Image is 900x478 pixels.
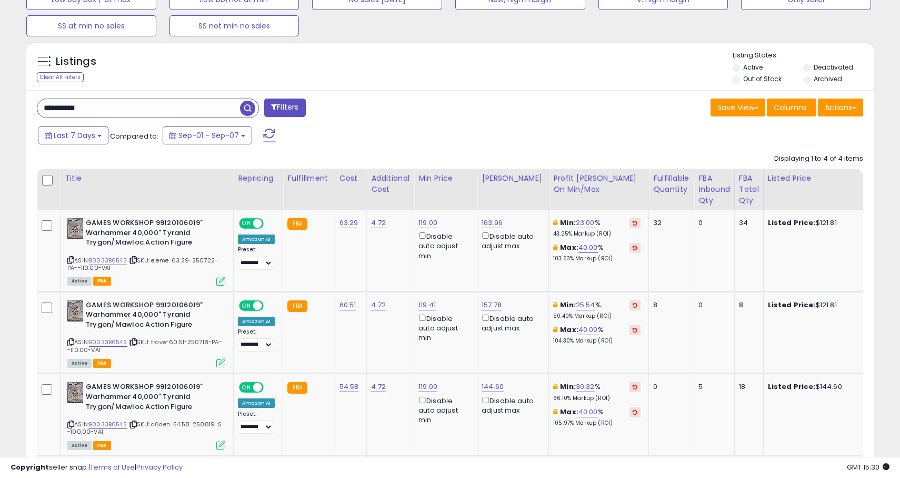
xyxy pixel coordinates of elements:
th: The percentage added to the cost of goods (COGS) that forms the calculator for Min & Max prices. [549,169,649,210]
b: Min: [560,382,576,392]
div: Preset: [238,328,275,352]
div: Repricing [238,173,278,184]
span: Last 7 Days [54,130,95,141]
div: Disable auto adjust min [418,230,469,261]
a: 4.72 [371,382,386,392]
div: FBA Total Qty [739,173,759,206]
a: 40.00 [578,242,598,253]
div: Fulfillable Quantity [653,173,689,195]
span: FBA [93,441,111,450]
div: $121.81 [768,300,855,310]
a: B0033B654S [89,338,127,347]
div: Disable auto adjust max [482,395,541,415]
div: ASIN: [67,218,225,285]
div: Min Price [418,173,473,184]
div: Amazon AI [238,235,275,244]
div: % [553,407,641,427]
button: Filters [264,99,305,117]
div: ASIN: [67,300,225,367]
b: GAMES WORKSHOP 99120106019" Warhammer 40,000" Tyranid Trygon/Mawloc Action Figure [86,382,214,414]
div: 8 [739,300,755,310]
a: 4.72 [371,218,386,228]
span: OFF [262,219,279,228]
a: 119.00 [418,218,437,228]
b: Min: [560,218,576,228]
div: Disable auto adjust min [418,313,469,343]
a: Privacy Policy [136,462,183,472]
div: Title [65,173,229,184]
b: GAMES WORKSHOP 99120106019" Warhammer 40,000" Tyranid Trygon/Mawloc Action Figure [86,218,214,250]
div: 18 [739,382,755,392]
b: Max: [560,407,578,417]
div: % [553,243,641,262]
button: SS not min no sales [169,15,299,36]
small: FBA [287,382,307,394]
div: 0 [653,382,686,392]
a: 40.00 [578,325,598,335]
p: Listing States: [733,51,873,61]
div: Preset: [238,246,275,270]
div: FBA inbound Qty [698,173,730,206]
span: Columns [774,102,807,113]
strong: Copyright [11,462,49,472]
b: Listed Price: [768,218,816,228]
b: GAMES WORKSHOP 99120106019" Warhammer 40,000" Tyranid Trygon/Mawloc Action Figure [86,300,214,333]
div: 5 [698,382,726,392]
div: $144.60 [768,382,855,392]
span: Sep-01 - Sep-07 [178,130,239,141]
div: Disable auto adjust max [482,230,541,251]
div: % [553,300,641,320]
span: ON [240,219,253,228]
a: 144.60 [482,382,504,392]
p: 104.30% Markup (ROI) [553,337,641,345]
span: FBA [93,277,111,286]
button: Columns [767,99,816,116]
a: 163.96 [482,218,503,228]
div: ASIN: [67,382,225,448]
div: Amazon AI [238,317,275,326]
button: Save View [711,99,765,116]
div: [PERSON_NAME] [482,173,544,184]
h5: Listings [56,54,96,69]
div: % [553,382,641,402]
a: 63.29 [339,218,358,228]
b: Max: [560,325,578,335]
a: Terms of Use [90,462,135,472]
p: 105.97% Markup (ROI) [553,420,641,427]
div: Displaying 1 to 4 of 4 items [774,154,863,164]
small: FBA [287,300,307,312]
small: FBA [287,218,307,230]
span: ON [240,301,253,310]
a: 40.00 [578,407,598,417]
div: $121.81 [768,218,855,228]
div: Fulfillment [287,173,330,184]
label: Archived [814,74,842,83]
span: | SKU: eleme-63.29-250722-PA--110.00-VA1 [67,256,218,272]
span: 2025-09-15 15:30 GMT [847,462,889,472]
a: 4.72 [371,300,386,310]
p: 103.63% Markup (ROI) [553,255,641,262]
b: Listed Price: [768,300,816,310]
div: 0 [698,218,726,228]
span: All listings currently available for purchase on Amazon [67,277,92,286]
a: 25.54 [576,300,595,310]
div: % [553,218,641,238]
div: Preset: [238,411,275,434]
span: All listings currently available for purchase on Amazon [67,359,92,368]
div: seller snap | | [11,463,183,473]
label: Deactivated [814,63,853,72]
div: 34 [739,218,755,228]
div: % [553,325,641,345]
button: Actions [818,99,863,116]
span: FBA [93,359,111,368]
div: Clear All Filters [37,72,84,82]
a: 119.00 [418,382,437,392]
label: Active [743,63,763,72]
a: 54.58 [339,382,359,392]
a: 60.51 [339,300,356,310]
a: B0033B654S [89,420,127,429]
span: | SKU: trave-60.51-250718-PA--110.00-VA1 [67,338,222,354]
div: Profit [PERSON_NAME] on Min/Max [553,173,644,195]
span: OFF [262,301,279,310]
span: Compared to: [110,131,158,141]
